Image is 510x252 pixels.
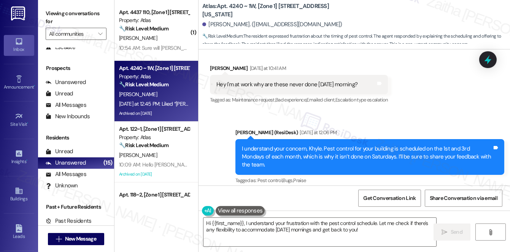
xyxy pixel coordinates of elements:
[425,190,502,207] button: Share Conversation via email
[216,81,357,89] div: Hey I'm at work why are these never done [DATE] morning?
[434,223,470,241] button: Send
[119,81,168,88] strong: 🔧 Risk Level: Medium
[38,203,114,211] div: Past + Future Residents
[119,35,157,41] span: [PERSON_NAME]
[4,184,34,205] a: Buildings
[202,32,510,49] span: : The resident expressed frustration about the timing of pest control. The agent responded by exp...
[4,222,34,242] a: Leads
[119,125,189,133] div: Apt. 122~1, [Zone 1] [STREET_ADDRESS][US_STATE]
[119,44,200,51] div: 10:54 AM: Sure will [PERSON_NAME].
[4,147,34,168] a: Insights •
[98,31,102,37] i: 
[232,97,275,103] span: Maintenance request ,
[257,177,283,184] span: Pest control ,
[119,191,189,199] div: Apt. 118~2, [Zone 1] [STREET_ADDRESS][US_STATE]
[56,236,62,242] i: 
[442,229,447,235] i: 
[430,194,497,202] span: Share Conversation via email
[235,128,504,139] div: [PERSON_NAME] (ResiDesk)
[203,218,436,246] textarea: Hi {{first_name}}, I understand your frustration with the pest control schedule. Let me check if ...
[202,21,342,29] div: [PERSON_NAME]. ([EMAIL_ADDRESS][DOMAIN_NAME])
[235,175,504,186] div: Tagged as:
[202,33,243,39] strong: 🔧 Risk Level: Medium
[46,217,92,225] div: Past Residents
[46,43,75,51] div: Escalate
[46,8,106,28] label: Viewing conversations for
[46,90,73,98] div: Unread
[119,64,189,72] div: Apt. 4240 ~ 1W, [Zone 1] [STREET_ADDRESS][US_STATE]
[38,64,114,72] div: Prospects
[275,97,307,103] span: Bad experience ,
[46,159,86,167] div: Unanswered
[46,170,86,178] div: All Messages
[119,91,157,98] span: [PERSON_NAME]
[48,233,104,245] button: New Message
[119,152,157,158] span: [PERSON_NAME]
[119,16,189,24] div: Property: Atlas
[293,177,306,184] span: Praise
[335,97,388,103] span: Escalation type escalation
[363,194,416,202] span: Get Conversation Link
[34,83,35,89] span: •
[65,235,96,243] span: New Message
[119,133,189,141] div: Property: Atlas
[451,228,462,236] span: Send
[488,229,493,235] i: 
[46,101,86,109] div: All Messages
[283,177,293,184] span: Bugs ,
[46,113,90,120] div: New Inbounds
[307,97,335,103] span: Emailed client ,
[119,25,168,32] strong: 🔧 Risk Level: Medium
[298,128,337,136] div: [DATE] at 12:06 PM
[27,120,29,126] span: •
[119,8,189,16] div: Apt. 4437 110, [Zone 1] [STREET_ADDRESS]
[4,110,34,130] a: Site Visit •
[46,78,86,86] div: Unanswered
[49,28,94,40] input: All communities
[242,145,492,169] div: I understand your concern, Khyle. Pest control for your building is scheduled on the 1st and 3rd ...
[4,35,34,55] a: Inbox
[46,147,73,155] div: Unread
[38,134,114,142] div: Residents
[118,170,190,179] div: Archived on [DATE]
[102,157,114,169] div: (15)
[46,182,78,190] div: Unknown
[202,2,354,19] b: Atlas: Apt. 4240 ~ 1W, [Zone 1] [STREET_ADDRESS][US_STATE]
[210,64,388,75] div: [PERSON_NAME]
[119,73,189,81] div: Property: Atlas
[358,190,421,207] button: Get Conversation Link
[119,142,168,149] strong: 🔧 Risk Level: Medium
[11,6,27,21] img: ResiDesk Logo
[26,158,27,163] span: •
[248,64,286,72] div: [DATE] at 10:41 AM
[210,94,388,105] div: Tagged as:
[118,109,190,118] div: Archived on [DATE]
